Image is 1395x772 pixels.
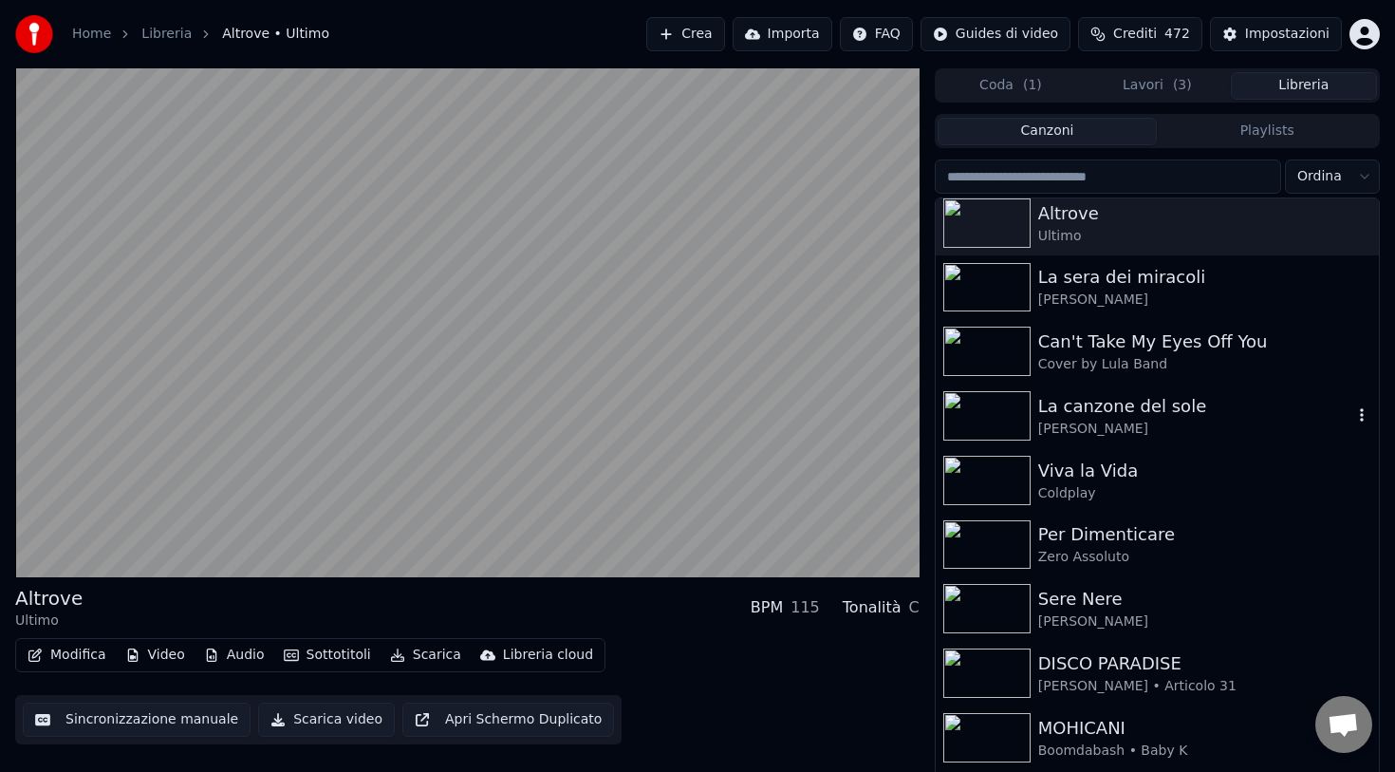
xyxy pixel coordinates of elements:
div: Altrove [1038,200,1371,227]
button: Playlists [1157,118,1377,145]
button: Sottotitoli [276,642,379,668]
div: MOHICANI [1038,715,1371,742]
button: Crea [646,17,724,51]
div: Sere Nere [1038,586,1371,612]
div: Libreria cloud [503,646,593,665]
button: Lavori [1084,72,1230,100]
button: Audio [196,642,272,668]
div: Coldplay [1038,484,1371,503]
div: La canzone del sole [1038,393,1352,420]
div: DISCO PARADISE [1038,650,1371,677]
div: Impostazioni [1245,25,1330,44]
div: Boomdabash • Baby K [1038,742,1371,761]
div: Can't Take My Eyes Off You [1038,329,1371,355]
button: Apri Schermo Duplicato [402,703,614,737]
button: Sincronizzazione manuale [23,703,251,737]
div: [PERSON_NAME] • Articolo 31 [1038,677,1371,696]
div: Tonalità [843,596,902,619]
div: 115 [790,596,820,619]
div: Ultimo [15,612,83,631]
span: Crediti [1113,25,1157,44]
div: BPM [751,596,783,619]
button: Libreria [1231,72,1377,100]
button: Canzoni [938,118,1158,145]
button: Modifica [20,642,114,668]
div: Ultimo [1038,227,1371,246]
div: [PERSON_NAME] [1038,420,1352,439]
img: youka [15,15,53,53]
a: Home [72,25,111,44]
div: Cover by Lula Band [1038,355,1371,374]
nav: breadcrumb [72,25,329,44]
div: Per Dimenticare [1038,521,1371,548]
button: Importa [733,17,832,51]
div: Zero Assoluto [1038,548,1371,567]
button: Scarica video [258,703,395,737]
button: Video [118,642,193,668]
button: Impostazioni [1210,17,1342,51]
span: 472 [1164,25,1190,44]
div: Aprire la chat [1315,696,1372,753]
span: Ordina [1297,167,1342,186]
button: Coda [938,72,1084,100]
div: C [909,596,920,619]
a: Libreria [141,25,192,44]
span: Altrove • Ultimo [222,25,329,44]
div: Viva la Vida [1038,458,1371,484]
button: Scarica [382,642,469,668]
div: La sera dei miracoli [1038,264,1371,291]
button: Crediti472 [1078,17,1202,51]
div: [PERSON_NAME] [1038,291,1371,310]
div: Altrove [15,585,83,612]
div: [PERSON_NAME] [1038,612,1371,631]
button: Guides di video [921,17,1070,51]
span: ( 1 ) [1023,76,1042,95]
span: ( 3 ) [1173,76,1192,95]
button: FAQ [840,17,913,51]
